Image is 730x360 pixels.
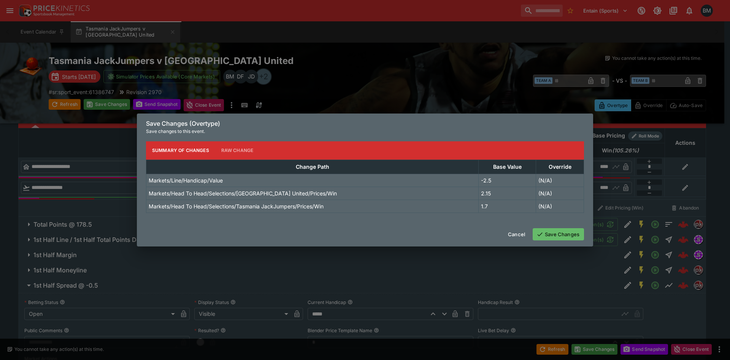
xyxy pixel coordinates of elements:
td: (N/A) [536,187,584,200]
td: -2.5 [479,174,536,187]
p: Markets/Line/Handicap/Value [149,176,223,184]
h6: Save Changes (Overtype) [146,120,584,128]
p: Save changes to this event. [146,128,584,135]
td: (N/A) [536,174,584,187]
td: 2.15 [479,187,536,200]
p: Markets/Head To Head/Selections/[GEOGRAPHIC_DATA] United/Prices/Win [149,189,337,197]
th: Override [536,160,584,174]
th: Base Value [479,160,536,174]
button: Raw Change [215,141,260,160]
p: Markets/Head To Head/Selections/Tasmania JackJumpers/Prices/Win [149,202,324,210]
button: Save Changes [533,228,584,240]
td: 1.7 [479,200,536,213]
td: (N/A) [536,200,584,213]
th: Change Path [146,160,479,174]
button: Cancel [503,228,530,240]
button: Summary of Changes [146,141,215,160]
